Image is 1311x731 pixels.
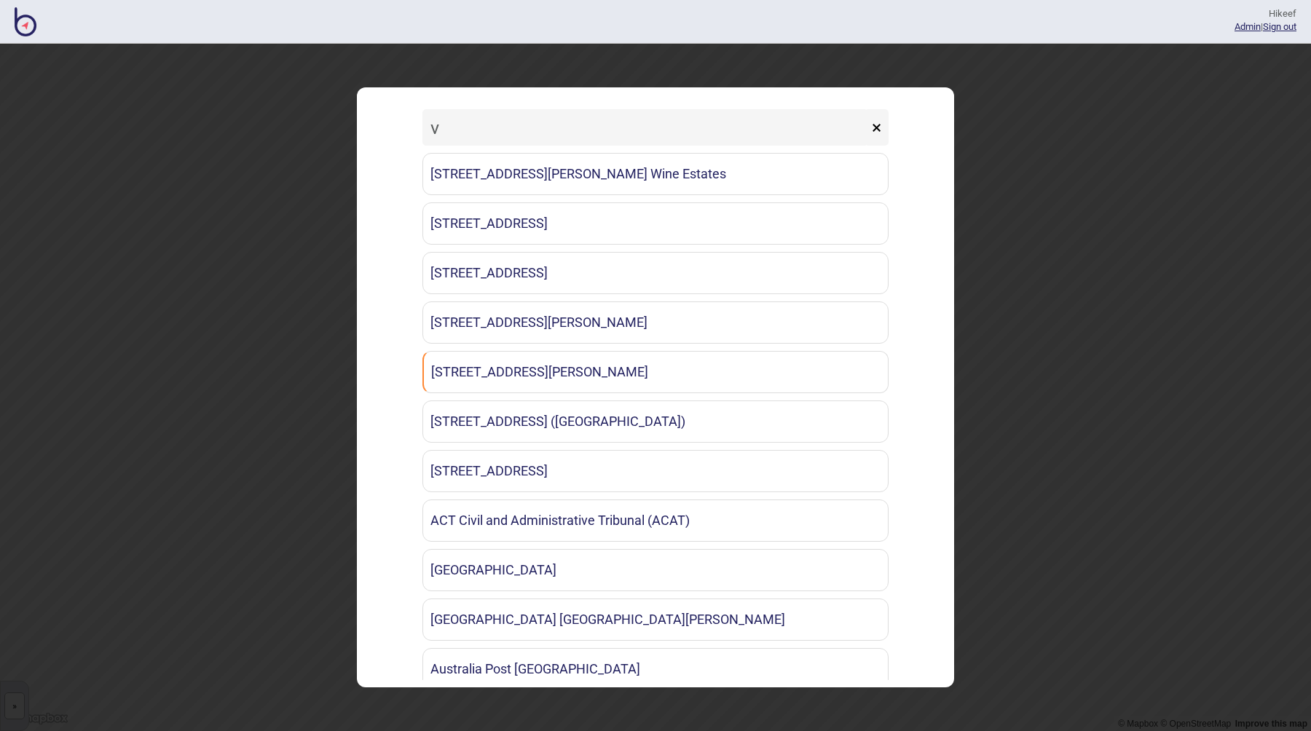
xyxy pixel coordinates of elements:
[422,598,889,641] a: [GEOGRAPHIC_DATA] [GEOGRAPHIC_DATA][PERSON_NAME]
[422,648,889,690] a: Australia Post [GEOGRAPHIC_DATA]
[865,109,889,146] button: ×
[15,7,36,36] img: BindiMaps CMS
[1235,21,1263,32] span: |
[1263,21,1296,32] button: Sign out
[1235,21,1261,32] a: Admin
[422,252,889,294] a: [STREET_ADDRESS]
[422,351,889,393] a: [STREET_ADDRESS][PERSON_NAME]
[422,499,889,542] a: ACT Civil and Administrative Tribunal (ACAT)
[422,400,889,443] a: [STREET_ADDRESS] ([GEOGRAPHIC_DATA])
[422,153,889,195] a: [STREET_ADDRESS][PERSON_NAME] Wine Estates
[422,450,889,492] a: [STREET_ADDRESS]
[422,202,889,245] a: [STREET_ADDRESS]
[1235,7,1296,20] div: Hi keef
[422,549,889,591] a: [GEOGRAPHIC_DATA]
[422,301,889,344] a: [STREET_ADDRESS][PERSON_NAME]
[422,109,868,146] input: Search locations by tag + name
